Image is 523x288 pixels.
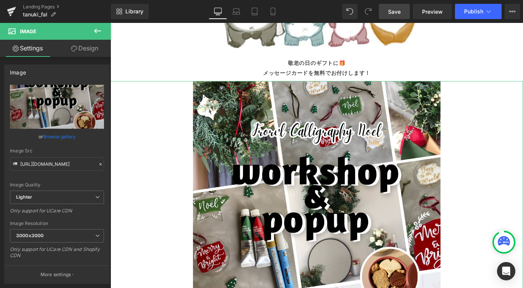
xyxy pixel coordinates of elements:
[422,8,443,16] span: Preview
[10,182,104,188] div: Image Quality
[16,194,32,200] b: Lighter
[464,8,483,15] span: Publish
[5,265,109,283] button: More settings
[23,11,47,18] span: tanuki_fal
[23,4,111,10] a: Landing Pages
[455,4,502,19] button: Publish
[10,148,104,154] div: Image Src
[361,4,376,19] button: Redo
[388,8,401,16] span: Save
[57,40,112,57] a: Design
[10,133,104,141] div: or
[10,208,104,219] div: Only support for UCare CDN
[10,221,104,226] div: Image Resolution
[20,28,36,34] span: Image
[245,4,264,19] a: Tablet
[111,4,149,19] a: New Library
[43,130,76,143] a: Browse gallery
[41,271,71,278] p: More settings
[497,262,515,280] div: Open Intercom Messenger
[413,4,452,19] a: Preview
[10,157,104,171] input: Link
[264,4,282,19] a: Mobile
[505,4,520,19] button: More
[209,4,227,19] a: Desktop
[342,4,357,19] button: Undo
[10,246,104,264] div: Only support for UCare CDN and Shopify CDN
[125,8,143,15] span: Library
[16,233,44,238] b: 3000x3000
[10,65,26,76] div: Image
[227,4,245,19] a: Laptop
